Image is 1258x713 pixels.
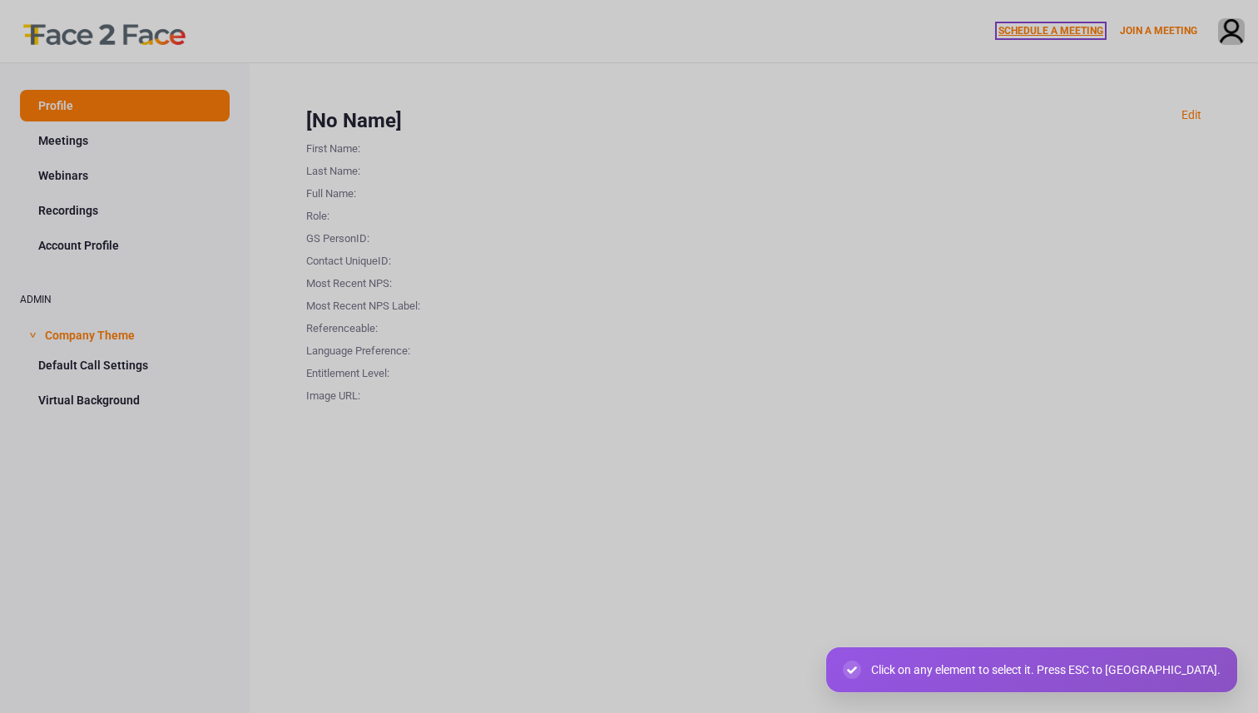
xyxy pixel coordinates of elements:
[306,359,473,382] div: Entitlement Level :
[20,90,230,121] a: Profile
[306,292,473,314] div: Most Recent NPS Label :
[20,230,230,261] a: Account Profile
[306,135,473,157] div: First Name :
[20,349,230,381] a: Default Call Settings
[306,270,473,292] div: Most Recent NPS :
[306,337,473,359] div: Language Preference :
[871,661,1221,678] span: Click on any element to select it. Press ESC to [GEOGRAPHIC_DATA].
[306,202,473,225] div: Role :
[306,314,473,337] div: Referenceable :
[998,25,1103,37] a: SCHEDULE A MEETING
[20,160,230,191] a: Webinars
[306,157,473,180] div: Last Name :
[1120,25,1197,37] a: JOIN A MEETING
[1181,108,1201,121] a: Edit
[306,106,1201,135] div: [No Name]
[20,195,230,226] a: Recordings
[306,247,473,270] div: Contact UniqueID :
[306,225,473,247] div: GS PersonID :
[24,333,41,339] span: >
[1219,19,1244,47] img: avatar.710606db.png
[20,125,230,156] a: Meetings
[20,295,230,305] h2: ADMIN
[306,382,473,404] div: Image URL :
[20,384,230,416] a: Virtual Background
[306,180,473,202] div: Full Name :
[45,318,135,349] span: Company Theme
